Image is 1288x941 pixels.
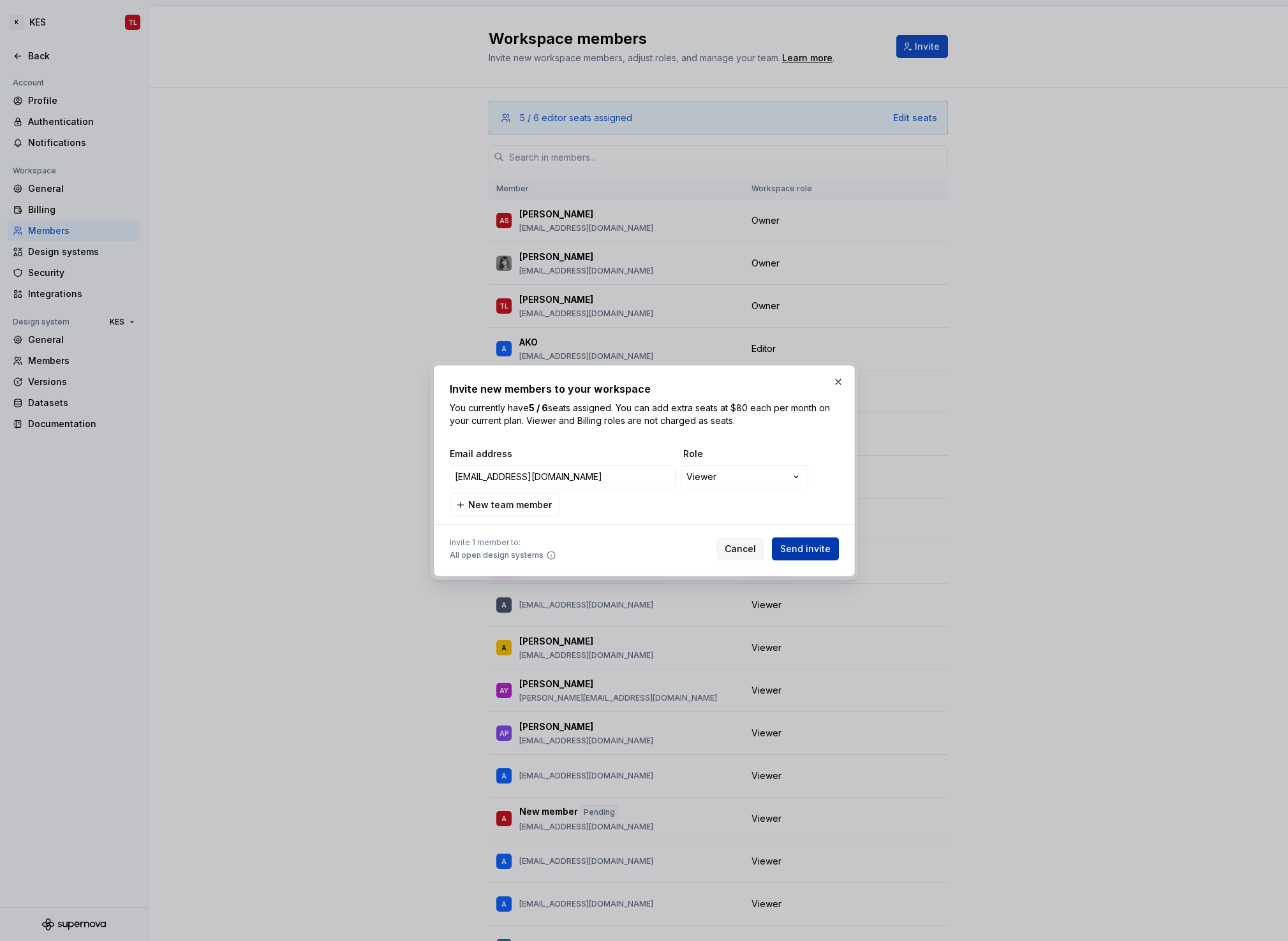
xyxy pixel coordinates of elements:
span: All open design systems [450,550,544,560]
button: Cancel [716,537,764,560]
b: 5 / 6 [529,402,548,413]
p: You currently have seats assigned. You can add extra seats at $80 each per month on your current ... [450,402,839,427]
span: New team member [468,499,552,511]
button: New team member [450,493,560,516]
span: Invite 1 member to: [450,537,556,548]
span: Cancel [725,543,756,555]
h2: Invite new members to your workspace [450,381,839,397]
span: Send invite [780,543,831,555]
span: Role [683,448,811,460]
button: Send invite [772,537,839,560]
span: Email address [450,448,678,460]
